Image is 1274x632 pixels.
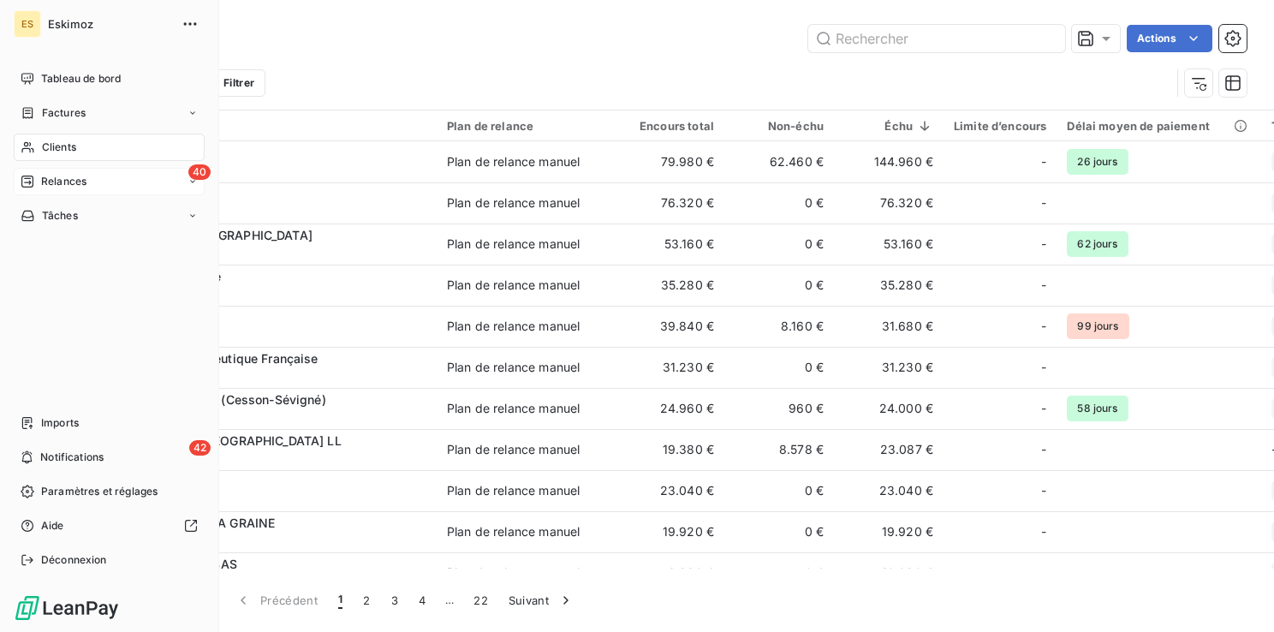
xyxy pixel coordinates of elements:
[1041,236,1046,253] span: -
[1067,313,1128,339] span: 99 jours
[724,265,834,306] td: 0 €
[1041,400,1046,417] span: -
[118,532,426,549] span: 411LMDLG
[625,119,714,133] div: Encours total
[615,511,724,552] td: 19.920 €
[724,552,834,593] td: 0 €
[447,153,580,170] div: Plan de relance manuel
[40,450,104,465] span: Notifications
[615,470,724,511] td: 23.040 €
[724,224,834,265] td: 0 €
[118,326,426,343] span: 411MAJE
[735,119,824,133] div: Non-échu
[118,491,426,508] span: 411EURON
[118,408,426,426] span: 411ORCES
[1041,482,1046,499] span: -
[436,587,463,614] span: …
[834,388,944,429] td: 24.000 €
[1041,564,1046,581] span: -
[41,552,107,568] span: Déconnexion
[724,182,834,224] td: 0 €
[42,208,78,224] span: Tâches
[118,367,426,385] span: 411COPFR
[954,119,1046,133] div: Limite d’encours
[447,564,580,581] div: Plan de relance manuel
[41,174,86,189] span: Relances
[498,582,585,618] button: Suivant
[118,450,426,467] span: 411VEGAS
[224,582,328,618] button: Précédent
[724,347,834,388] td: 0 €
[615,141,724,182] td: 79.980 €
[615,347,724,388] td: 31.230 €
[1041,277,1046,294] span: -
[615,429,724,470] td: 19.380 €
[353,582,380,618] button: 2
[834,552,944,593] td: 19.920 €
[844,119,933,133] div: Échu
[724,511,834,552] td: 0 €
[615,552,724,593] td: 3.230 €
[1216,574,1257,615] iframe: Intercom live chat
[615,224,724,265] td: 53.160 €
[724,429,834,470] td: 8.578 €
[834,347,944,388] td: 31.230 €
[14,594,120,622] img: Logo LeanPay
[447,236,580,253] div: Plan de relance manuel
[14,10,41,38] div: ES
[1067,119,1250,133] div: Délai moyen de paiement
[447,441,580,458] div: Plan de relance manuel
[381,582,408,618] button: 3
[834,429,944,470] td: 23.087 €
[1041,153,1046,170] span: -
[1041,194,1046,212] span: -
[447,359,580,376] div: Plan de relance manuel
[724,306,834,347] td: 8.160 €
[1067,396,1128,421] span: 58 jours
[834,470,944,511] td: 23.040 €
[338,592,342,609] span: 1
[188,164,211,180] span: 40
[1041,318,1046,335] span: -
[408,582,436,618] button: 4
[615,306,724,347] td: 39.840 €
[118,162,426,179] span: 411EKIVI
[447,523,580,540] div: Plan de relance manuel
[1067,231,1128,257] span: 62 jours
[1041,359,1046,376] span: -
[1041,441,1046,458] span: -
[808,25,1065,52] input: Rechercher
[42,105,86,121] span: Factures
[14,512,205,540] a: Aide
[615,265,724,306] td: 35.280 €
[834,265,944,306] td: 35.280 €
[834,224,944,265] td: 53.160 €
[118,392,326,407] span: Orange business (Cesson-Sévigné)
[834,141,944,182] td: 144.960 €
[1127,25,1212,52] button: Actions
[118,285,426,302] span: 411GALCO
[463,582,498,618] button: 22
[41,518,64,534] span: Aide
[41,484,158,499] span: Paramètres et réglages
[118,244,426,261] span: 411RAND
[41,71,121,86] span: Tableau de bord
[447,194,580,212] div: Plan de relance manuel
[615,182,724,224] td: 76.320 €
[41,415,79,431] span: Imports
[447,119,604,133] div: Plan de relance
[328,582,353,618] button: 1
[187,69,265,97] button: Filtrer
[189,440,211,456] span: 42
[118,433,342,448] span: The company [GEOGRAPHIC_DATA] LL
[834,306,944,347] td: 31.680 €
[1067,149,1128,175] span: 26 jours
[447,482,580,499] div: Plan de relance manuel
[724,141,834,182] td: 62.460 €
[447,400,580,417] div: Plan de relance manuel
[1041,523,1046,540] span: -
[118,203,426,220] span: 411SAND
[447,318,580,335] div: Plan de relance manuel
[615,388,724,429] td: 24.960 €
[447,277,580,294] div: Plan de relance manuel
